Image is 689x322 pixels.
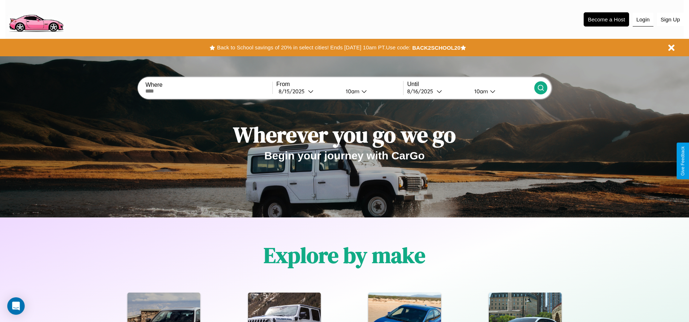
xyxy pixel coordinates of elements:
button: Become a Host [584,12,629,27]
button: Login [633,13,653,27]
div: Give Feedback [680,146,685,176]
button: Back to School savings of 20% in select cities! Ends [DATE] 10am PT.Use code: [215,42,412,53]
button: 10am [340,87,404,95]
div: 10am [471,88,490,95]
div: Open Intercom Messenger [7,297,25,315]
button: 10am [469,87,534,95]
h1: Explore by make [264,240,425,270]
div: 8 / 16 / 2025 [407,88,437,95]
label: From [276,81,403,87]
img: logo [5,4,66,34]
label: Where [145,82,272,88]
div: 10am [342,88,361,95]
button: Sign Up [657,13,684,26]
label: Until [407,81,534,87]
div: 8 / 15 / 2025 [279,88,308,95]
button: 8/15/2025 [276,87,340,95]
b: BACK2SCHOOL20 [412,45,461,51]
